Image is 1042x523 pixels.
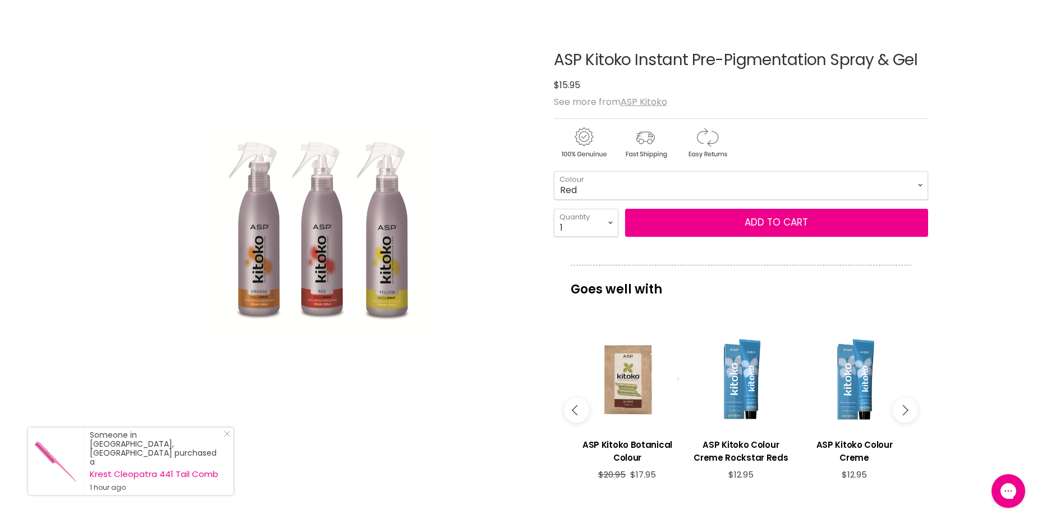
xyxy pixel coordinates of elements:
[114,24,534,443] div: ASP Kitoko Instant Pre-Pigmentation Spray & Gel image. Click or Scroll to Zoom.
[621,95,667,108] a: ASP Kitoko
[625,209,928,237] button: Add to cart
[690,438,792,464] h3: ASP Kitoko Colour Creme Rockstar Reds
[571,265,911,302] p: Goes well with
[554,126,613,160] img: genuine.gif
[219,430,231,442] a: Close Notification
[576,438,678,464] h3: ASP Kitoko Botanical Colour
[554,209,618,237] select: Quantity
[90,430,222,492] div: Someone in [GEOGRAPHIC_DATA], [GEOGRAPHIC_DATA] purchased a
[90,483,222,492] small: 1 hour ago
[224,430,231,437] svg: Close Icon
[576,430,678,470] a: View product:ASP Kitoko Botanical Colour
[90,470,222,479] a: Krest Cleopatra 441 Tail Comb
[690,430,792,470] a: View product:ASP Kitoko Colour Creme Rockstar Reds
[206,57,441,409] img: ASP Kitoko Instant Pre-Pigmentation Spray & Gel
[616,126,675,160] img: shipping.gif
[554,52,928,69] h1: ASP Kitoko Instant Pre-Pigmentation Spray & Gel
[554,79,580,91] span: $15.95
[598,469,626,480] span: $20.95
[803,430,905,470] a: View product:ASP Kitoko Colour Creme
[803,438,905,464] h3: ASP Kitoko Colour Creme
[630,469,656,480] span: $17.95
[113,450,535,482] div: Product thumbnails
[677,126,737,160] img: returns.gif
[986,470,1031,512] iframe: Gorgias live chat messenger
[554,95,667,108] span: See more from
[842,469,867,480] span: $12.95
[745,215,808,229] span: Add to cart
[728,469,754,480] span: $12.95
[28,428,84,495] a: Visit product page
